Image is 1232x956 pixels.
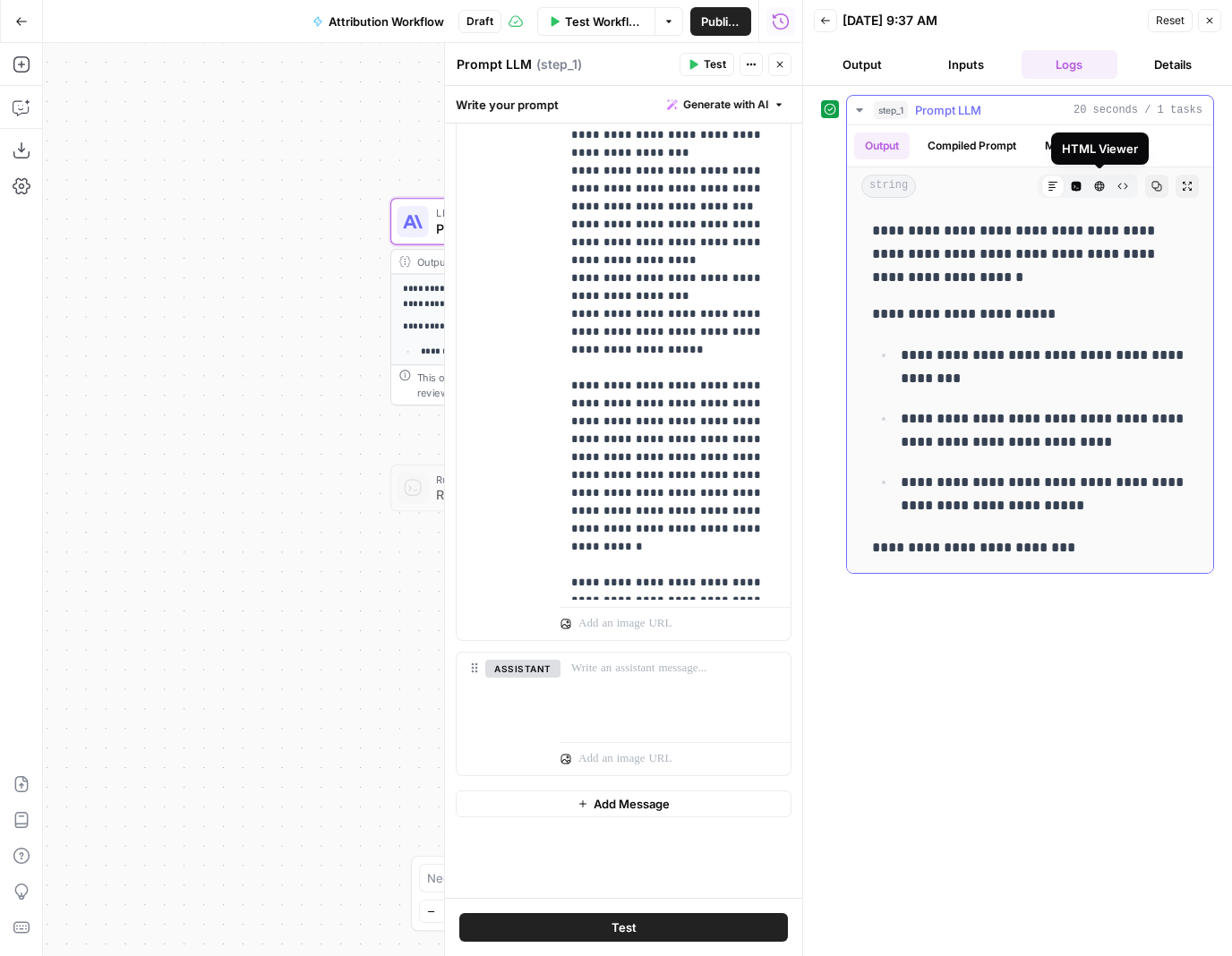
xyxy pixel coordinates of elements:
span: Attribution Workflow [329,13,444,30]
button: Test [680,53,734,76]
div: This output is too large & has been abbreviated for review. to view the full content. [417,370,686,401]
button: assistant [485,660,560,678]
div: EndOutput [390,570,694,618]
span: Test [612,918,637,936]
div: Write your prompt [445,86,802,123]
button: Reset [1148,9,1193,32]
span: Reset [1156,13,1185,29]
textarea: Prompt LLM [457,55,532,73]
button: Details [1125,50,1221,79]
span: step_1 [874,101,908,119]
span: Add Message [594,795,670,813]
span: Generate with AI [683,97,768,113]
span: ( step_1 ) [536,55,582,73]
div: assistant [457,653,546,775]
span: Draft [466,13,493,30]
span: Test [704,56,726,73]
div: 20 seconds / 1 tasks [847,125,1213,573]
button: Logs [1022,50,1118,79]
button: Test [459,913,788,942]
button: Output [854,132,910,159]
span: Publish [701,13,740,30]
button: Output [814,50,911,79]
button: Attribution Workflow [302,7,455,36]
button: Generate with AI [660,93,791,116]
div: WorkflowSet InputsInputs [390,92,694,140]
button: Inputs [918,50,1014,79]
span: string [861,175,916,198]
div: Run Code · PythonRun CodeStep 16 [390,465,694,512]
button: Compiled Prompt [917,132,1027,159]
button: Publish [690,7,751,36]
button: Metadata [1034,132,1104,159]
div: Output [417,254,641,270]
span: Test Workflow [565,13,644,30]
button: Test Workflow [537,7,654,36]
span: 20 seconds / 1 tasks [1074,102,1202,118]
button: 20 seconds / 1 tasks [847,96,1213,124]
span: Prompt LLM [915,101,981,119]
button: Add Message [456,790,791,817]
